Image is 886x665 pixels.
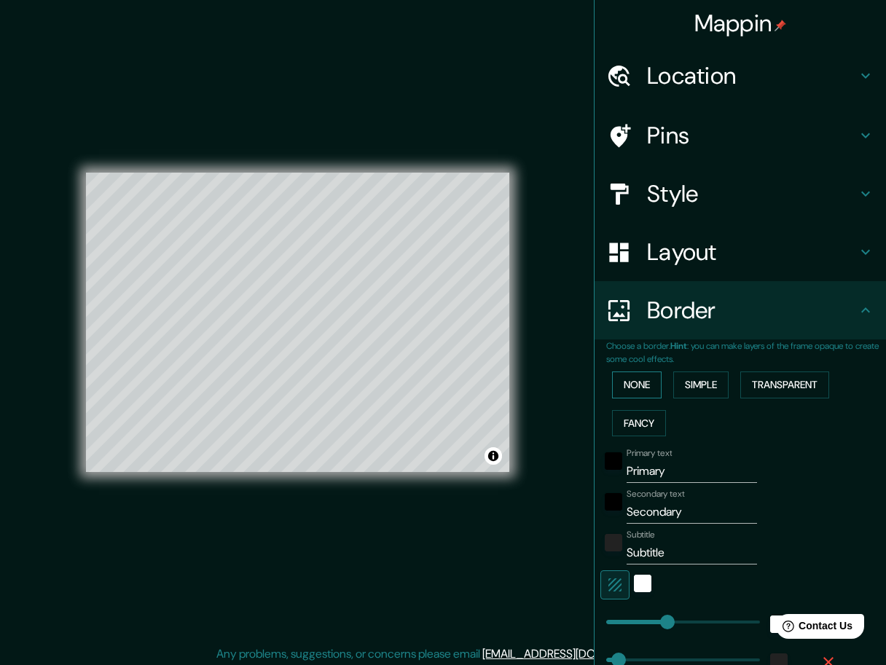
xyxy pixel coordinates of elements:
[627,447,672,460] label: Primary text
[595,47,886,105] div: Location
[647,296,857,325] h4: Border
[595,223,886,281] div: Layout
[647,179,857,208] h4: Style
[612,371,662,398] button: None
[775,20,786,31] img: pin-icon.png
[647,61,857,90] h4: Location
[595,281,886,339] div: Border
[756,608,870,649] iframe: Help widget launcher
[605,534,622,551] button: color-222222
[485,447,502,465] button: Toggle attribution
[216,645,664,663] p: Any problems, suggestions, or concerns please email .
[647,237,857,267] h4: Layout
[694,9,787,38] h4: Mappin
[612,410,666,437] button: Fancy
[670,340,687,352] b: Hint
[482,646,662,661] a: [EMAIL_ADDRESS][DOMAIN_NAME]
[627,488,685,500] label: Secondary text
[606,339,886,366] p: Choose a border. : you can make layers of the frame opaque to create some cool effects.
[605,452,622,470] button: black
[740,371,829,398] button: Transparent
[605,493,622,511] button: black
[647,121,857,150] h4: Pins
[634,575,651,592] button: white
[595,106,886,165] div: Pins
[595,165,886,223] div: Style
[627,529,655,541] label: Subtitle
[673,371,729,398] button: Simple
